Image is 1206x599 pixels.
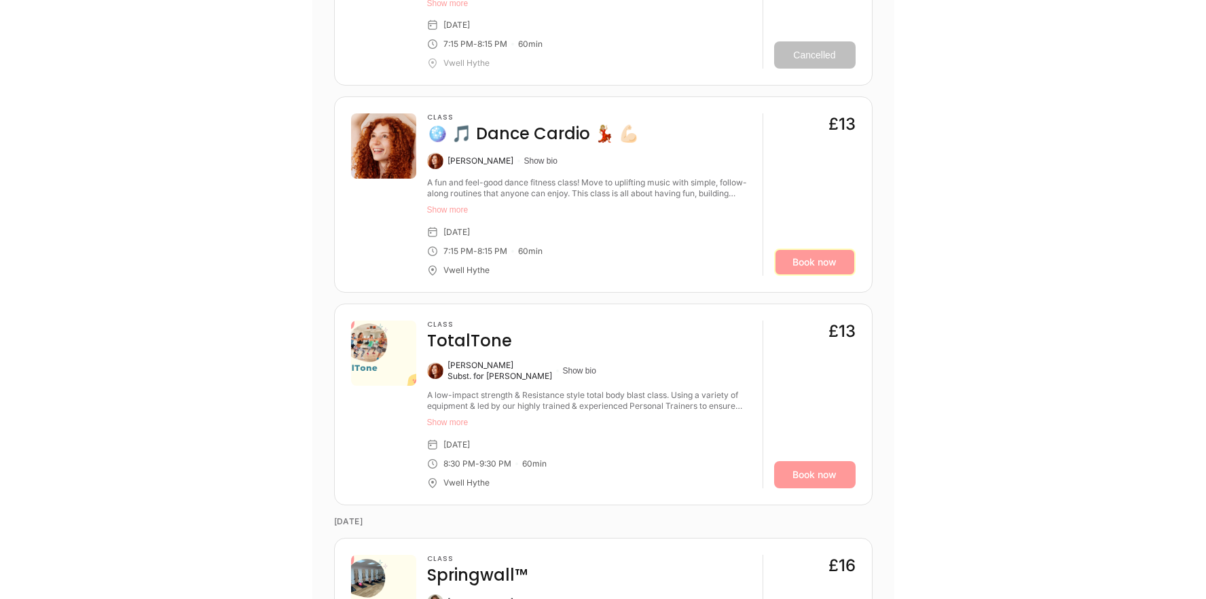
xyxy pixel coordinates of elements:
div: A fun and feel-good dance fitness class! Move to uplifting music with simple, follow-along routin... [427,177,752,199]
div: 9:30 PM [479,458,511,469]
button: Show bio [524,156,558,166]
button: Show bio [563,365,596,376]
a: Book now [774,461,856,488]
div: [PERSON_NAME] [447,156,513,166]
button: Cancelled [774,41,856,69]
img: 157770-picture.jpg [351,113,416,179]
button: Show more [427,204,752,215]
img: Caitlin McCarthy [427,363,443,379]
img: Caitlin McCarthy [427,153,443,169]
div: Vwell Hythe [443,477,490,488]
div: £16 [828,555,856,577]
div: [DATE] [443,20,470,31]
div: 60 min [522,458,547,469]
div: 7:15 PM [443,39,473,50]
img: 9ca2bd60-c661-483b-8a8b-da1a6fbf2332.png [351,321,416,386]
button: Show more [427,417,752,428]
div: - [473,246,477,257]
div: [DATE] [443,439,470,450]
h3: Class [427,321,512,329]
div: - [475,458,479,469]
div: Vwell Hythe [443,265,490,276]
h4: TotalTone [427,330,512,352]
div: [DATE] [443,227,470,238]
div: Subst. for [PERSON_NAME] [447,371,552,382]
div: £13 [828,113,856,135]
div: 60 min [518,39,543,50]
div: 8:30 PM [443,458,475,469]
div: [PERSON_NAME] [447,360,552,371]
time: [DATE] [334,505,873,538]
h4: Springwall™ [427,564,528,586]
div: - [473,39,477,50]
div: Vwell Hythe [443,58,490,69]
div: 60 min [518,246,543,257]
div: A low-impact strength & Resistance style total body blast class. Using a variety of equipment & l... [427,390,752,412]
h4: 🪩 🎵 Dance Cardio 💃🏼 💪🏻 [427,123,639,145]
div: 7:15 PM [443,246,473,257]
div: 8:15 PM [477,39,507,50]
div: £13 [828,321,856,342]
a: Book now [774,249,856,276]
div: 8:15 PM [477,246,507,257]
h3: Class [427,113,639,122]
h3: Class [427,555,528,563]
